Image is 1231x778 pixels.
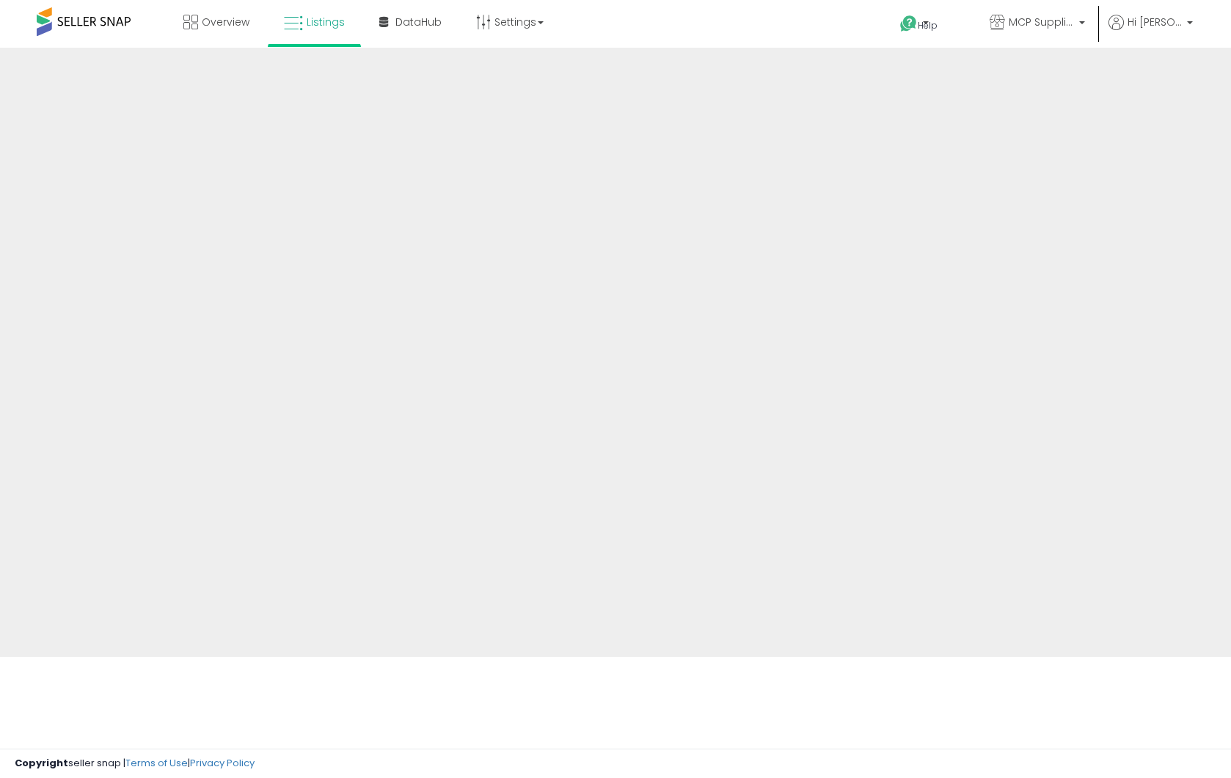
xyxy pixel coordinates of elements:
[888,4,966,48] a: Help
[307,15,345,29] span: Listings
[1009,15,1075,29] span: MCP Supplies
[899,15,918,33] i: Get Help
[1108,15,1193,48] a: Hi [PERSON_NAME]
[918,19,938,32] span: Help
[1128,15,1183,29] span: Hi [PERSON_NAME]
[395,15,442,29] span: DataHub
[202,15,249,29] span: Overview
